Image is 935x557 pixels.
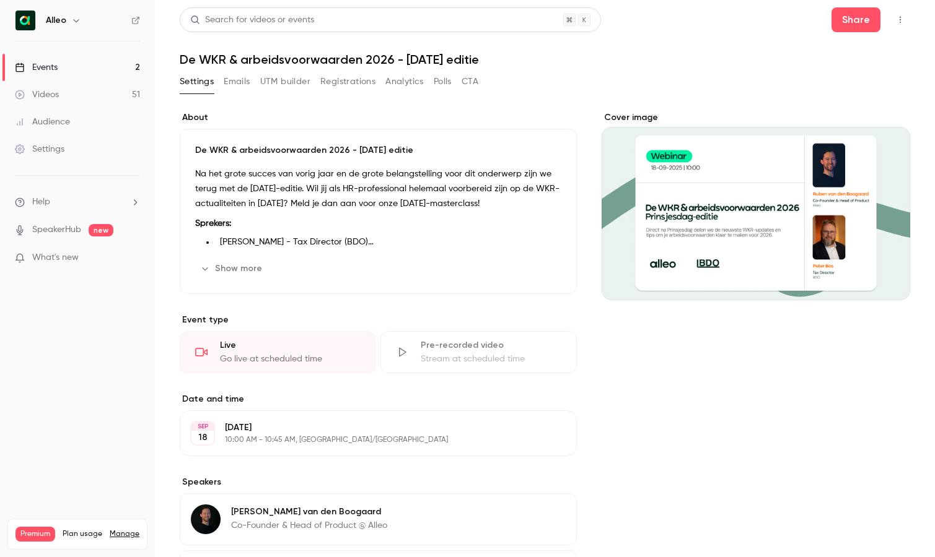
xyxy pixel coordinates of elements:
[15,196,140,209] li: help-dropdown-opener
[380,331,576,373] div: Pre-recorded videoStream at scheduled time
[15,11,35,30] img: Alleo
[15,527,55,542] span: Premium
[320,72,375,92] button: Registrations
[15,61,58,74] div: Events
[462,72,478,92] button: CTA
[225,435,511,445] p: 10:00 AM - 10:45 AM, [GEOGRAPHIC_DATA]/[GEOGRAPHIC_DATA]
[46,14,66,27] h6: Alleo
[191,422,214,431] div: SEP
[195,166,561,211] p: Na het grote succes van vorig jaar en de grote belangstelling voor dit onderwerp zijn we terug me...
[180,331,375,373] div: LiveGo live at scheduled time
[32,196,50,209] span: Help
[180,393,577,405] label: Date and time
[602,111,910,124] label: Cover image
[385,72,424,92] button: Analytics
[195,259,270,278] button: Show more
[32,251,79,264] span: What's new
[231,519,387,532] p: Co-Founder & Head of Product @ Alleo
[89,224,113,236] span: new
[421,353,561,365] div: Stream at scheduled time
[15,143,64,155] div: Settings
[215,236,561,249] li: [PERSON_NAME] - Tax Director (BDO)
[434,72,452,92] button: Polls
[63,529,102,539] span: Plan usage
[15,116,70,128] div: Audience
[195,219,231,228] strong: Sprekers:
[602,111,910,300] section: Cover image
[198,431,208,444] p: 18
[832,7,880,32] button: Share
[260,72,310,92] button: UTM builder
[15,89,59,101] div: Videos
[220,339,360,352] div: Live
[180,476,577,488] label: Speakers
[180,314,577,326] p: Event type
[421,339,561,352] div: Pre-recorded video
[224,72,250,92] button: Emails
[231,506,387,518] p: [PERSON_NAME] van den Boogaard
[180,111,577,124] label: About
[191,504,221,534] img: Ruben van den Boogaard
[110,529,139,539] a: Manage
[180,52,910,67] h1: De WKR & arbeidsvoorwaarden 2026 - [DATE] editie
[195,144,561,157] p: De WKR & arbeidsvoorwaarden 2026 - [DATE] editie
[225,421,511,434] p: [DATE]
[32,223,81,236] a: SpeakerHub
[190,14,314,27] div: Search for videos or events
[180,493,577,545] div: Ruben van den Boogaard[PERSON_NAME] van den BoogaardCo-Founder & Head of Product @ Alleo
[220,353,360,365] div: Go live at scheduled time
[125,253,140,264] iframe: Noticeable Trigger
[180,72,214,92] button: Settings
